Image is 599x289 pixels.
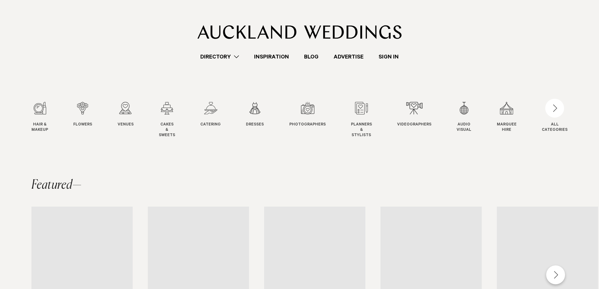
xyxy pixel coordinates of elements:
[351,102,372,138] a: Planners & Stylists
[246,102,276,138] swiper-slide: 6 / 12
[289,102,326,128] a: Photographers
[457,102,471,133] a: Audio Visual
[297,53,326,61] a: Blog
[31,122,48,133] span: Hair & Makeup
[326,53,371,61] a: Advertise
[371,53,406,61] a: Sign In
[497,102,517,133] a: Marquee Hire
[118,102,134,128] a: Venues
[351,102,385,138] swiper-slide: 8 / 12
[397,122,431,128] span: Videographers
[497,102,529,138] swiper-slide: 11 / 12
[31,179,82,192] h2: Featured
[200,102,221,128] a: Catering
[246,102,264,128] a: Dresses
[289,122,326,128] span: Photographers
[397,102,444,138] swiper-slide: 9 / 12
[246,122,264,128] span: Dresses
[200,122,221,128] span: Catering
[159,102,175,138] a: Cakes & Sweets
[457,102,484,138] swiper-slide: 10 / 12
[73,102,92,128] a: Flowers
[289,102,338,138] swiper-slide: 7 / 12
[542,122,568,133] div: ALL CATEGORIES
[197,25,402,39] img: Auckland Weddings Logo
[193,53,247,61] a: Directory
[351,122,372,138] span: Planners & Stylists
[118,122,134,128] span: Venues
[31,102,61,138] swiper-slide: 1 / 12
[397,102,431,128] a: Videographers
[497,122,517,133] span: Marquee Hire
[118,102,146,138] swiper-slide: 3 / 12
[31,102,48,133] a: Hair & Makeup
[159,102,188,138] swiper-slide: 4 / 12
[159,122,175,138] span: Cakes & Sweets
[73,122,92,128] span: Flowers
[73,102,105,138] swiper-slide: 2 / 12
[457,122,471,133] span: Audio Visual
[200,102,233,138] swiper-slide: 5 / 12
[247,53,297,61] a: Inspiration
[542,102,568,131] button: ALLCATEGORIES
